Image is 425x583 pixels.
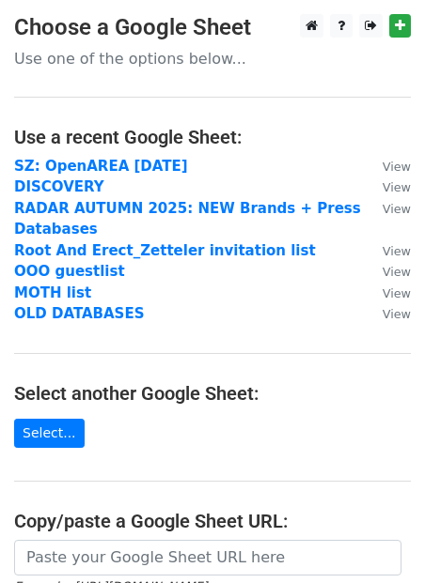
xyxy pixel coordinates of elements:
[14,263,125,280] a: OOO guestlist
[14,284,91,301] a: MOTH list
[383,265,411,279] small: View
[14,126,411,148] h4: Use a recent Google Sheet:
[14,305,144,322] a: OLD DATABASES
[14,49,411,69] p: Use one of the options below...
[364,200,411,217] a: View
[364,263,411,280] a: View
[14,242,316,259] a: Root And Erect_Zetteler invitation list
[383,202,411,216] small: View
[14,158,188,175] a: SZ: OpenAREA [DATE]
[383,307,411,321] small: View
[364,158,411,175] a: View
[14,200,361,238] a: RADAR AUTUMN 2025: NEW Brands + Press Databases
[14,419,85,448] a: Select...
[364,178,411,195] a: View
[364,305,411,322] a: View
[383,286,411,300] small: View
[14,178,104,195] a: DISCOVERY
[383,160,411,174] small: View
[14,510,411,532] h4: Copy/paste a Google Sheet URL:
[14,540,401,575] input: Paste your Google Sheet URL here
[364,284,411,301] a: View
[14,14,411,41] h3: Choose a Google Sheet
[383,244,411,258] small: View
[14,382,411,405] h4: Select another Google Sheet:
[383,180,411,194] small: View
[364,242,411,259] a: View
